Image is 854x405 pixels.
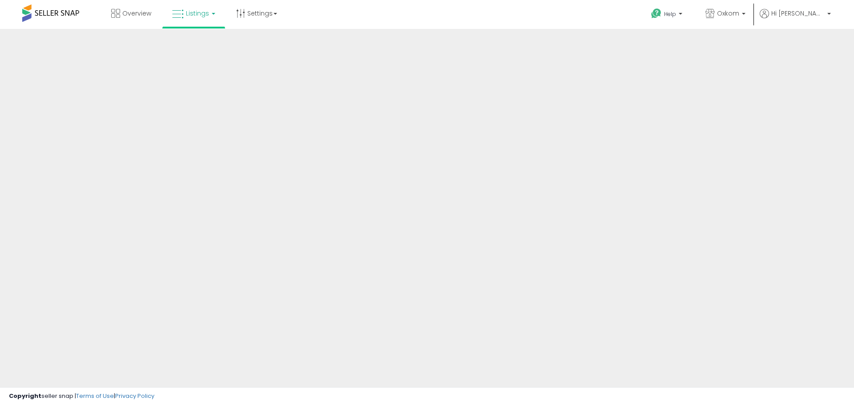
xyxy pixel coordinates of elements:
[664,10,676,18] span: Help
[9,392,154,401] div: seller snap | |
[186,9,209,18] span: Listings
[717,9,739,18] span: Oxkom
[115,392,154,400] a: Privacy Policy
[760,9,831,29] a: Hi [PERSON_NAME]
[771,9,825,18] span: Hi [PERSON_NAME]
[9,392,41,400] strong: Copyright
[644,1,691,29] a: Help
[122,9,151,18] span: Overview
[651,8,662,19] i: Get Help
[76,392,114,400] a: Terms of Use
